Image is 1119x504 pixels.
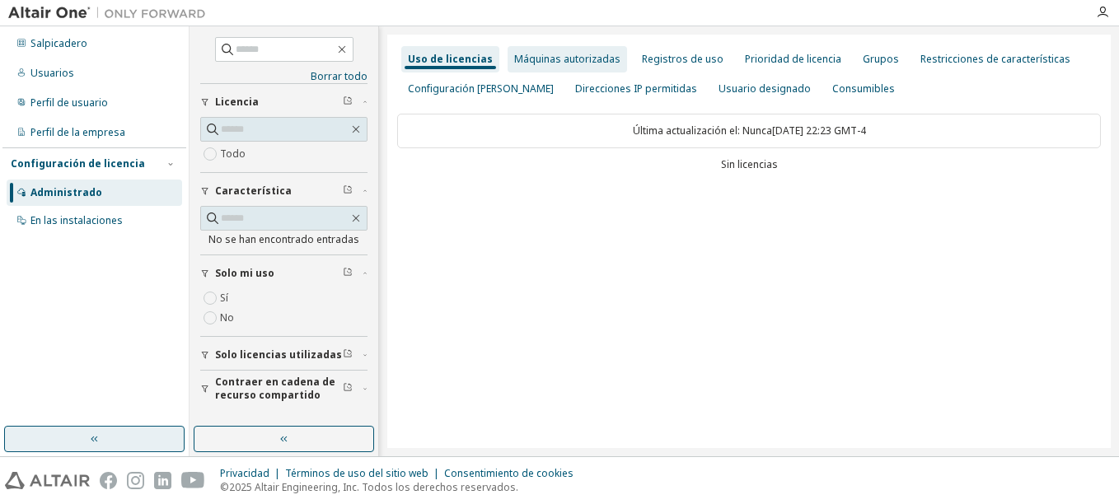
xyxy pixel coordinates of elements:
div: Prioridad de licencia [745,53,841,66]
span: Clear filter [343,96,353,109]
div: Perfil de la empresa [30,126,125,139]
div: Última actualización el: Nunca [397,114,1101,148]
font: [DATE] 22:23 GMT-4 [772,124,866,138]
label: Todo [220,144,249,164]
div: En las instalaciones [30,214,123,227]
button: Característica [200,173,368,209]
button: Solo mi uso [200,255,368,292]
span: Característica [215,184,292,198]
div: No se han encontrado entradas [200,233,368,246]
span: Clear filter [343,348,353,362]
div: Consentimiento de cookies [444,467,583,480]
div: Restricciones de características [920,53,1070,66]
img: Altair Uno [8,5,214,21]
div: Sin licencias [397,158,1101,171]
div: Máquinas autorizadas [514,53,620,66]
div: Términos de uso del sitio web [285,467,444,480]
a: Borrar todo [200,70,368,83]
img: facebook.svg [100,472,117,489]
label: No [220,308,237,328]
img: altair_logo.svg [5,472,90,489]
div: Configuración [PERSON_NAME] [408,82,554,96]
img: instagram.svg [127,472,144,489]
span: Clear filter [343,184,353,198]
div: Consumibles [832,82,895,96]
span: Clear filter [343,267,353,280]
div: Uso de licencias [408,53,493,66]
span: Licencia [215,96,259,109]
span: Clear filter [343,382,353,395]
div: Direcciones IP permitidas [575,82,697,96]
span: Solo licencias utilizadas [215,348,342,362]
div: Grupos [863,53,899,66]
span: Contraer en cadena de recurso compartido [215,376,343,402]
button: Solo licencias utilizadas [200,337,368,373]
font: 2025 Altair Engineering, Inc. Todos los derechos reservados. [229,480,518,494]
div: Salpicadero [30,37,87,50]
div: Usuarios [30,67,74,80]
div: Usuario designado [719,82,811,96]
button: Contraer en cadena de recurso compartido [200,371,368,407]
img: linkedin.svg [154,472,171,489]
div: Privacidad [220,467,285,480]
div: Registros de uso [642,53,723,66]
div: Perfil de usuario [30,96,108,110]
div: Configuración de licencia [11,157,145,170]
span: Solo mi uso [215,267,274,280]
button: Licencia [200,84,368,120]
p: © [220,480,583,494]
div: Administrado [30,186,102,199]
img: youtube.svg [181,472,205,489]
